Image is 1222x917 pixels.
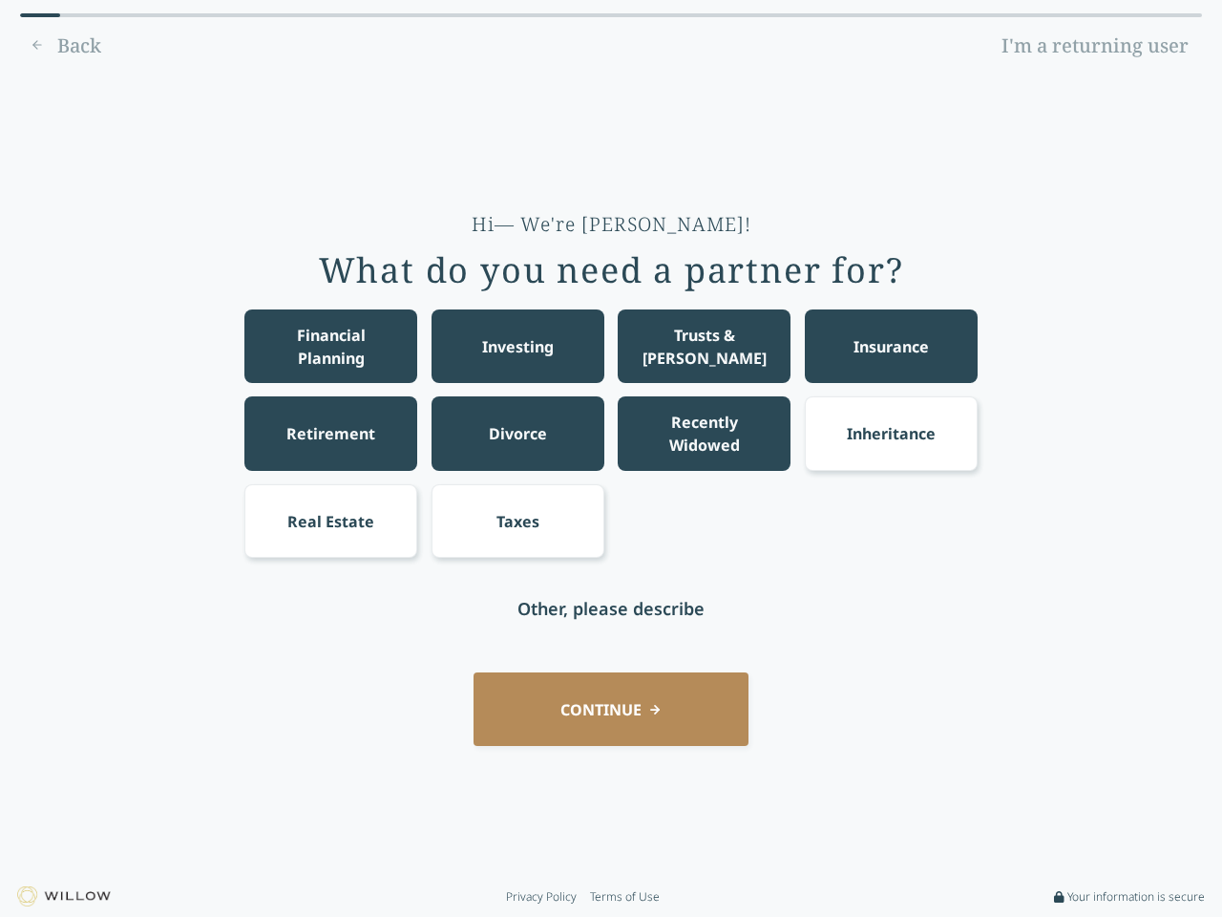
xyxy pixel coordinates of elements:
div: Real Estate [287,510,374,533]
a: Terms of Use [590,889,660,905]
a: Privacy Policy [506,889,577,905]
div: What do you need a partner for? [319,251,904,289]
a: I'm a returning user [988,31,1202,61]
div: Trusts & [PERSON_NAME] [636,324,773,370]
div: Taxes [496,510,539,533]
div: Retirement [286,422,375,445]
div: Financial Planning [263,324,400,370]
div: Insurance [853,335,929,358]
div: Inheritance [847,422,936,445]
span: Your information is secure [1067,889,1205,905]
div: Investing [482,335,554,358]
img: Willow logo [17,886,111,906]
div: Recently Widowed [636,411,773,457]
div: Hi— We're [PERSON_NAME]! [472,211,751,238]
div: Other, please describe [517,595,705,622]
div: 0% complete [20,13,60,17]
div: Divorce [489,422,547,445]
button: CONTINUE [474,672,748,746]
